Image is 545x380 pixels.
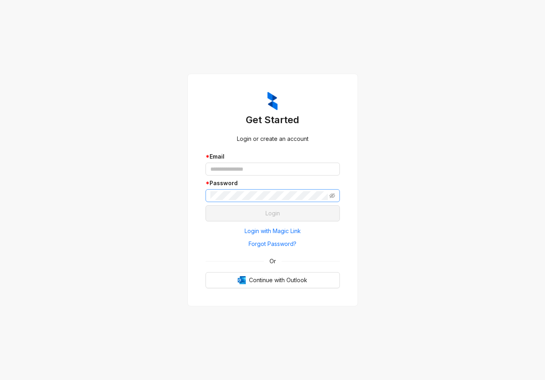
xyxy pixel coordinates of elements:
[249,276,307,285] span: Continue with Outlook
[329,193,335,198] span: eye-invisible
[245,227,301,235] span: Login with Magic Link
[206,225,340,237] button: Login with Magic Link
[238,276,246,284] img: Outlook
[264,257,282,266] span: Or
[206,152,340,161] div: Email
[206,179,340,188] div: Password
[249,240,296,248] span: Forgot Password?
[206,114,340,126] h3: Get Started
[267,92,278,110] img: ZumaIcon
[206,272,340,288] button: OutlookContinue with Outlook
[206,134,340,143] div: Login or create an account
[206,205,340,221] button: Login
[206,237,340,250] button: Forgot Password?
